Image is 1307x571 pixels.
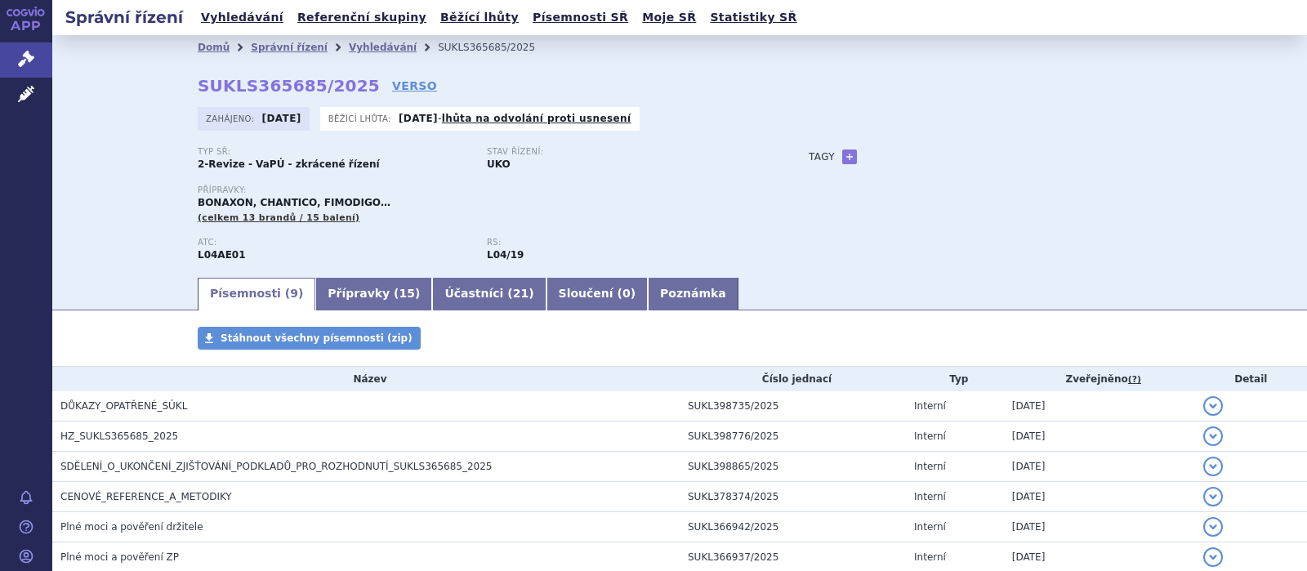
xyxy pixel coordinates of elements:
a: Správní řízení [251,42,328,53]
a: Poznámka [648,278,738,310]
a: Statistiky SŘ [705,7,801,29]
span: 9 [290,287,298,300]
a: Vyhledávání [349,42,417,53]
button: detail [1203,426,1223,446]
strong: 2-Revize - VaPÚ - zkrácené řízení [198,158,380,170]
h3: Tagy [809,147,835,167]
a: + [842,149,857,164]
td: [DATE] [1004,512,1195,542]
td: [DATE] [1004,452,1195,482]
td: SUKL398735/2025 [680,391,906,422]
a: Písemnosti SŘ [528,7,633,29]
a: lhůta na odvolání proti usnesení [442,113,631,124]
th: Typ [906,367,1004,391]
button: detail [1203,457,1223,476]
td: [DATE] [1004,422,1195,452]
th: Číslo jednací [680,367,906,391]
a: Písemnosti (9) [198,278,315,310]
button: detail [1203,517,1223,537]
span: DŮKAZY_OPATŘENÉ_SÚKL [60,400,187,412]
button: detail [1203,487,1223,506]
td: [DATE] [1004,482,1195,512]
span: SDĚLENÍ_O_UKONČENÍ_ZJIŠŤOVÁNÍ_PODKLADŮ_PRO_ROZHODNUTÍ_SUKLS365685_2025 [60,461,492,472]
span: Interní [914,461,946,472]
span: Interní [914,400,946,412]
button: detail [1203,396,1223,416]
a: Sloučení (0) [546,278,648,310]
span: BONAXON, CHANTICO, FIMODIGO… [198,197,390,208]
td: SUKL378374/2025 [680,482,906,512]
td: [DATE] [1004,391,1195,422]
span: Interní [914,491,946,502]
strong: [DATE] [399,113,438,124]
a: Vyhledávání [196,7,288,29]
a: Referenční skupiny [292,7,431,29]
span: Zahájeno: [206,112,257,125]
strong: fingolimod [487,249,524,261]
p: Stav řízení: [487,147,760,157]
span: (celkem 13 brandů / 15 balení) [198,212,359,223]
p: ATC: [198,238,471,248]
th: Název [52,367,680,391]
span: Interní [914,430,946,442]
td: SUKL398776/2025 [680,422,906,452]
h2: Správní řízení [52,6,196,29]
span: Běžící lhůta: [328,112,395,125]
span: 0 [622,287,631,300]
a: Stáhnout všechny písemnosti (zip) [198,327,421,350]
span: 21 [513,287,529,300]
a: VERSO [392,78,437,94]
span: Interní [914,551,946,563]
a: Moje SŘ [637,7,701,29]
strong: SUKLS365685/2025 [198,76,380,96]
span: CENOVÉ_REFERENCE_A_METODIKY [60,491,232,502]
p: - [399,112,631,125]
strong: FINGOLIMOD [198,249,246,261]
th: Detail [1195,367,1307,391]
p: RS: [487,238,760,248]
a: Přípravky (15) [315,278,432,310]
abbr: (?) [1128,374,1141,386]
a: Běžící lhůty [435,7,524,29]
a: Domů [198,42,230,53]
button: detail [1203,547,1223,567]
td: SUKL366942/2025 [680,512,906,542]
span: Plné moci a pověření držitele [60,521,203,533]
span: Stáhnout všechny písemnosti (zip) [221,332,413,344]
span: HZ_SUKLS365685_2025 [60,430,178,442]
li: SUKLS365685/2025 [438,35,556,60]
span: Interní [914,521,946,533]
span: 15 [399,287,415,300]
th: Zveřejněno [1004,367,1195,391]
strong: UKO [487,158,511,170]
p: Přípravky: [198,185,776,195]
p: Typ SŘ: [198,147,471,157]
strong: [DATE] [262,113,301,124]
a: Účastníci (21) [432,278,546,310]
td: SUKL398865/2025 [680,452,906,482]
span: Plné moci a pověření ZP [60,551,179,563]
